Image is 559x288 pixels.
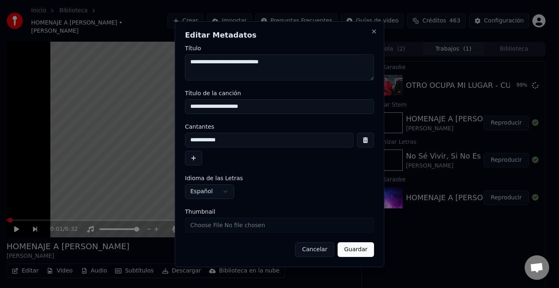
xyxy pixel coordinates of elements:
[185,124,374,129] label: Cantantes
[185,45,374,51] label: Título
[185,90,374,96] label: Título de la canción
[338,242,374,257] button: Guardar
[185,31,374,39] h2: Editar Metadatos
[295,242,334,257] button: Cancelar
[185,175,243,181] span: Idioma de las Letras
[185,209,215,214] span: Thumbnail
